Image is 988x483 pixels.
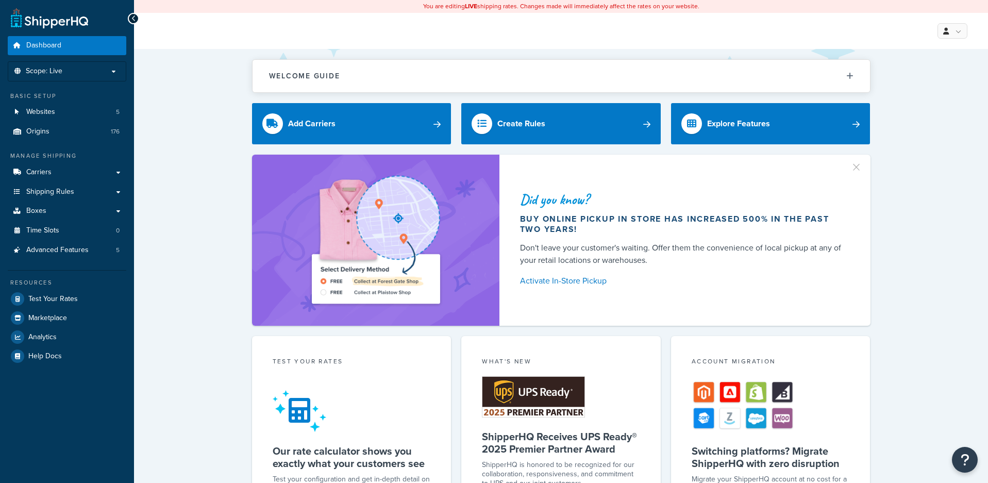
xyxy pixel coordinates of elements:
[26,246,89,255] span: Advanced Features
[111,127,120,136] span: 176
[26,127,49,136] span: Origins
[8,122,126,141] li: Origins
[8,278,126,287] div: Resources
[692,445,850,470] h5: Switching platforms? Migrate ShipperHQ with zero disruption
[482,430,640,455] h5: ShipperHQ Receives UPS Ready® 2025 Premier Partner Award
[8,163,126,182] a: Carriers
[26,108,55,116] span: Websites
[273,357,431,369] div: Test your rates
[269,72,340,80] h2: Welcome Guide
[28,333,57,342] span: Analytics
[8,36,126,55] a: Dashboard
[116,108,120,116] span: 5
[8,182,126,202] a: Shipping Rules
[8,221,126,240] a: Time Slots0
[253,60,870,92] button: Welcome Guide
[288,116,336,131] div: Add Carriers
[8,347,126,365] a: Help Docs
[8,241,126,260] li: Advanced Features
[28,314,67,323] span: Marketplace
[952,447,978,473] button: Open Resource Center
[282,170,469,310] img: ad-shirt-map-b0359fc47e01cab431d101c4b569394f6a03f54285957d908178d52f29eb9668.png
[461,103,661,144] a: Create Rules
[252,103,451,144] a: Add Carriers
[465,2,477,11] b: LIVE
[692,357,850,369] div: Account Migration
[116,226,120,235] span: 0
[520,192,846,207] div: Did you know?
[26,41,61,50] span: Dashboard
[116,246,120,255] span: 5
[26,226,59,235] span: Time Slots
[497,116,545,131] div: Create Rules
[8,328,126,346] a: Analytics
[26,207,46,215] span: Boxes
[520,242,846,267] div: Don't leave your customer's waiting. Offer them the convenience of local pickup at any of your re...
[520,274,846,288] a: Activate In-Store Pickup
[26,188,74,196] span: Shipping Rules
[520,214,846,235] div: Buy online pickup in store has increased 500% in the past two years!
[8,103,126,122] li: Websites
[28,352,62,361] span: Help Docs
[482,357,640,369] div: What's New
[26,67,62,76] span: Scope: Live
[8,202,126,221] a: Boxes
[8,290,126,308] a: Test Your Rates
[8,103,126,122] a: Websites5
[707,116,770,131] div: Explore Features
[28,295,78,304] span: Test Your Rates
[8,152,126,160] div: Manage Shipping
[26,168,52,177] span: Carriers
[671,103,870,144] a: Explore Features
[8,309,126,327] a: Marketplace
[8,221,126,240] li: Time Slots
[8,241,126,260] a: Advanced Features5
[273,445,431,470] h5: Our rate calculator shows you exactly what your customers see
[8,92,126,101] div: Basic Setup
[8,122,126,141] a: Origins176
